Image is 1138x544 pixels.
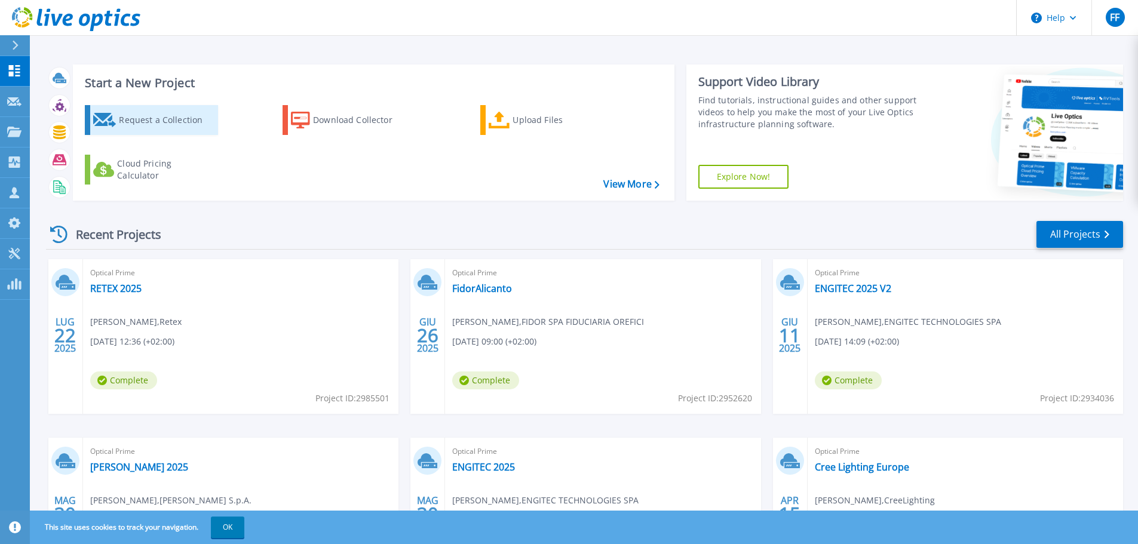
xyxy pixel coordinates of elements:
[1040,392,1114,405] span: Project ID: 2934036
[815,282,891,294] a: ENGITEC 2025 V2
[416,492,439,536] div: MAG 2025
[1036,221,1123,248] a: All Projects
[698,74,921,90] div: Support Video Library
[1110,13,1119,22] span: FF
[452,445,753,458] span: Optical Prime
[46,220,177,249] div: Recent Projects
[698,165,789,189] a: Explore Now!
[779,509,800,519] span: 15
[119,108,214,132] div: Request a Collection
[90,266,391,279] span: Optical Prime
[452,315,644,328] span: [PERSON_NAME] , FIDOR SPA FIDUCIARIA OREFICI
[54,509,76,519] span: 30
[452,371,519,389] span: Complete
[452,282,512,294] a: FidorAlicanto
[779,330,800,340] span: 11
[480,105,614,135] a: Upload Files
[416,314,439,357] div: GIU 2025
[90,315,182,328] span: [PERSON_NAME] , Retex
[211,517,244,538] button: OK
[452,461,515,473] a: ENGITEC 2025
[90,282,142,294] a: RETEX 2025
[117,158,213,182] div: Cloud Pricing Calculator
[90,335,174,348] span: [DATE] 12:36 (+02:00)
[85,76,659,90] h3: Start a New Project
[452,266,753,279] span: Optical Prime
[85,155,218,185] a: Cloud Pricing Calculator
[678,392,752,405] span: Project ID: 2952620
[90,494,251,507] span: [PERSON_NAME] , [PERSON_NAME] S.p.A.
[815,266,1116,279] span: Optical Prime
[417,509,438,519] span: 30
[778,314,801,357] div: GIU 2025
[315,392,389,405] span: Project ID: 2985501
[815,445,1116,458] span: Optical Prime
[54,314,76,357] div: LUG 2025
[603,179,659,190] a: View More
[90,371,157,389] span: Complete
[815,494,935,507] span: [PERSON_NAME] , CreeLighting
[33,517,244,538] span: This site uses cookies to track your navigation.
[815,335,899,348] span: [DATE] 14:09 (+02:00)
[815,371,882,389] span: Complete
[452,335,536,348] span: [DATE] 09:00 (+02:00)
[815,315,1001,328] span: [PERSON_NAME] , ENGITEC TECHNOLOGIES SPA
[90,445,391,458] span: Optical Prime
[513,108,608,132] div: Upload Files
[90,461,188,473] a: [PERSON_NAME] 2025
[452,494,639,507] span: [PERSON_NAME] , ENGITEC TECHNOLOGIES SPA
[698,94,921,130] div: Find tutorials, instructional guides and other support videos to help you make the most of your L...
[313,108,409,132] div: Download Collector
[85,105,218,135] a: Request a Collection
[778,492,801,536] div: APR 2025
[54,330,76,340] span: 22
[54,492,76,536] div: MAG 2025
[815,461,909,473] a: Cree Lighting Europe
[417,330,438,340] span: 26
[283,105,416,135] a: Download Collector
